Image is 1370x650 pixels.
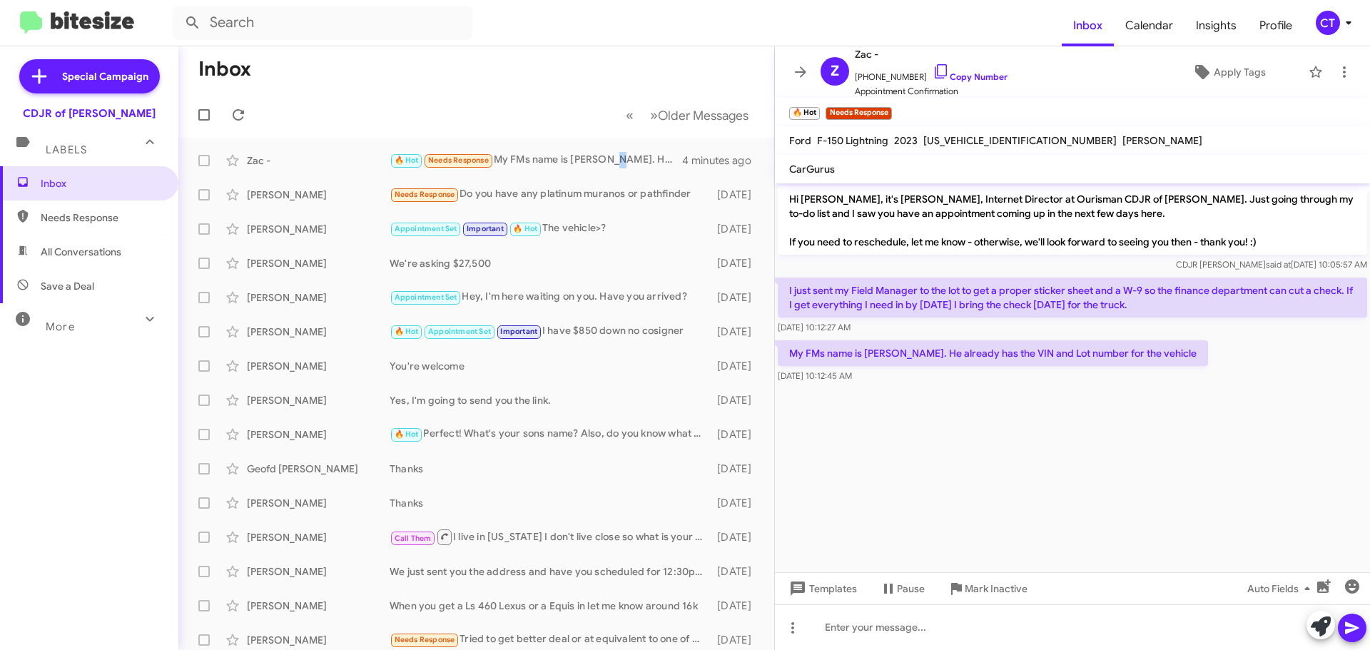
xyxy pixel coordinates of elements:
span: « [626,106,634,124]
span: Appointment Set [395,224,457,233]
div: I have $850 down no cosigner [390,323,710,340]
input: Search [173,6,472,40]
span: Special Campaign [62,69,148,83]
span: Needs Response [395,635,455,644]
div: You're welcome [390,359,710,373]
div: [DATE] [710,599,763,613]
span: [PHONE_NUMBER] [855,63,1008,84]
span: Mark Inactive [965,576,1027,601]
span: Zac - [855,46,1008,63]
span: Needs Response [395,190,455,199]
p: Hi [PERSON_NAME], it's [PERSON_NAME], Internet Director at Ourisman CDJR of [PERSON_NAME]. Just g... [778,186,1367,255]
div: Perfect! What's your sons name? Also, do you know what time? [390,426,710,442]
button: Next [641,101,757,130]
div: Tried to get better deal or at equivalent to one of your sister stores but to no avail and then g... [390,631,710,648]
span: [DATE] 10:12:27 AM [778,322,851,332]
p: I just sent my Field Manager to the lot to get a proper sticker sheet and a W-9 so the finance de... [778,278,1367,318]
span: Apply Tags [1214,59,1266,85]
small: 🔥 Hot [789,107,820,120]
span: Appointment Confirmation [855,84,1008,98]
span: 🔥 Hot [395,156,419,165]
a: Calendar [1114,5,1184,46]
span: Appointment Set [395,293,457,302]
div: I live in [US_STATE] I don't live close so what is your bottom line on that please without the trade [390,528,710,546]
span: F-150 Lightning [817,134,888,147]
div: [DATE] [710,462,763,476]
span: Templates [786,576,857,601]
div: [DATE] [710,633,763,647]
span: Auto Fields [1247,576,1316,601]
button: Auto Fields [1236,576,1327,601]
button: Previous [617,101,642,130]
div: [DATE] [710,359,763,373]
span: Z [831,60,839,83]
div: [DATE] [710,393,763,407]
span: 🔥 Hot [395,430,419,439]
span: Important [500,327,537,336]
div: Yes, I'm going to send you the link. [390,393,710,407]
span: CDJR [PERSON_NAME] [DATE] 10:05:57 AM [1176,259,1367,270]
small: Needs Response [826,107,891,120]
a: Insights [1184,5,1248,46]
div: [DATE] [710,530,763,544]
div: Thanks [390,462,710,476]
div: [DATE] [710,290,763,305]
div: The vehicle>? [390,220,710,237]
a: Inbox [1062,5,1114,46]
div: [DATE] [710,427,763,442]
span: Important [467,224,504,233]
a: Copy Number [933,71,1008,82]
div: We just sent you the address and have you scheduled for 12:30pm. Should I edit the time? [390,564,710,579]
button: Apply Tags [1155,59,1301,85]
div: My FMs name is [PERSON_NAME]. He already has the VIN and Lot number for the vehicle [390,152,682,168]
span: [PERSON_NAME] [1122,134,1202,147]
div: Do you have any platinum muranos or pathfinder [390,186,710,203]
span: » [650,106,658,124]
a: Special Campaign [19,59,160,93]
div: [DATE] [710,325,763,339]
div: [DATE] [710,188,763,202]
div: [DATE] [710,564,763,579]
div: Thanks [390,496,710,510]
span: 🔥 Hot [513,224,537,233]
span: 2023 [894,134,918,147]
button: Mark Inactive [936,576,1039,601]
div: We're asking $27,500 [390,256,710,270]
div: CT [1316,11,1340,35]
button: Pause [868,576,936,601]
span: said at [1266,259,1291,270]
span: Pause [897,576,925,601]
button: Templates [775,576,868,601]
span: [US_VEHICLE_IDENTIFICATION_NUMBER] [923,134,1117,147]
button: CT [1304,11,1354,35]
h1: Inbox [198,58,251,81]
div: [DATE] [710,222,763,236]
nav: Page navigation example [618,101,757,130]
span: 🔥 Hot [395,327,419,336]
span: Appointment Set [428,327,491,336]
div: 4 minutes ago [682,153,763,168]
div: Hey, I'm here waiting on you. Have you arrived? [390,289,710,305]
div: When you get a Ls 460 Lexus or a Equis in let me know around 16k [390,599,710,613]
span: Call Them [395,534,432,543]
a: Profile [1248,5,1304,46]
p: My FMs name is [PERSON_NAME]. He already has the VIN and Lot number for the vehicle [778,340,1208,366]
span: [DATE] 10:12:45 AM [778,370,852,381]
span: CarGurus [789,163,835,176]
span: Needs Response [428,156,489,165]
span: Older Messages [658,108,749,123]
div: [DATE] [710,256,763,270]
span: Ford [789,134,811,147]
div: [DATE] [710,496,763,510]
